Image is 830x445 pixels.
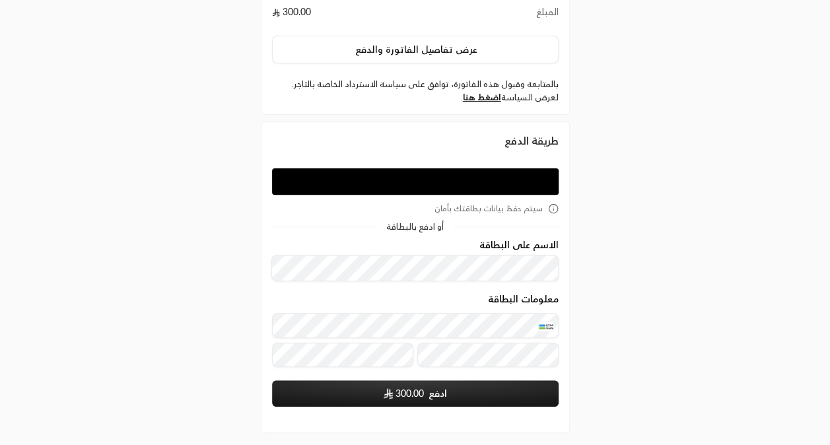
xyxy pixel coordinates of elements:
[272,240,559,281] div: الاسم على البطاقة
[272,313,559,337] input: بطاقة ائتمانية
[434,203,543,214] span: سيتم حفظ بيانات بطاقتك بأمان
[488,294,559,304] legend: معلومات البطاقة
[272,380,559,407] button: ادفع SAR300.00
[396,387,424,400] span: 300.00
[479,240,559,250] label: الاسم على البطاقة
[386,222,444,231] span: أو ادفع بالبطاقة
[417,343,559,367] input: رمز التحقق CVC
[272,294,559,371] div: معلومات البطاقة
[463,92,501,102] a: اضغط هنا
[272,133,559,149] div: طريقة الدفع
[272,5,438,25] td: 300.00
[272,78,559,104] label: بالمتابعة وقبول هذه الفاتورة، توافق على سياسة الاسترداد الخاصة بالتاجر. لعرض السياسة .
[272,36,559,63] button: عرض تفاصيل الفاتورة والدفع
[384,388,393,399] img: SAR
[272,343,413,367] input: تاريخ الانتهاء
[438,5,559,25] td: المبلغ
[538,322,554,332] img: MADA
